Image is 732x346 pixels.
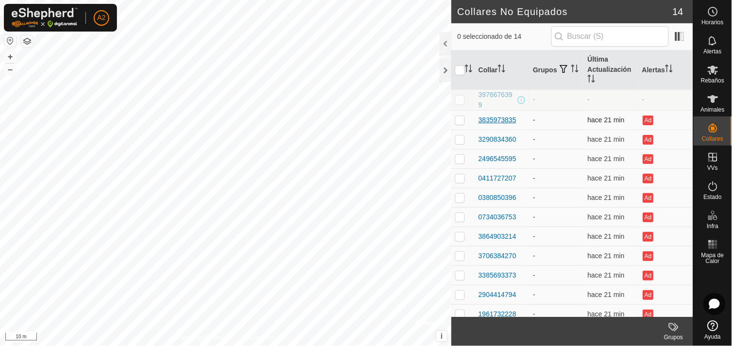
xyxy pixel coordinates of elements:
[530,246,584,265] td: -
[654,333,693,342] div: Grupos
[479,212,516,222] div: 0734036753
[702,136,723,142] span: Collares
[498,66,506,74] p-sorticon: Activar para ordenar
[643,271,654,280] button: Ad
[530,207,584,227] td: -
[97,13,105,23] span: A2
[588,310,625,318] span: 17 ago 2025, 19:06
[704,49,722,54] span: Alertas
[530,89,584,110] td: -
[475,50,529,90] th: Collar
[696,252,730,264] span: Mapa de Calor
[588,116,625,124] span: 17 ago 2025, 19:06
[702,19,724,25] span: Horarios
[479,309,516,319] div: 1961732228
[479,231,516,242] div: 3864903214
[707,165,718,171] span: VVs
[465,66,473,74] p-sorticon: Activar para ordenar
[701,107,725,113] span: Animales
[479,173,516,183] div: 0411727207
[701,78,724,83] span: Rebaños
[479,134,516,145] div: 3290834360
[21,35,33,47] button: Capas del Mapa
[588,213,625,221] span: 17 ago 2025, 19:06
[705,334,721,340] span: Ayuda
[243,333,276,342] a: Contáctenos
[457,6,672,17] h2: Collares No Equipados
[665,66,673,74] p-sorticon: Activar para ordenar
[694,316,732,344] a: Ayuda
[530,188,584,207] td: -
[479,251,516,261] div: 3706384270
[643,232,654,242] button: Ad
[479,290,516,300] div: 2904414794
[4,64,16,75] button: –
[643,174,654,183] button: Ad
[457,32,551,42] span: 0 seleccionado de 14
[588,252,625,260] span: 17 ago 2025, 19:06
[588,76,596,84] p-sorticon: Activar para ordenar
[530,168,584,188] td: -
[479,115,516,125] div: 3835973835
[479,193,516,203] div: 0380850396
[4,51,16,63] button: +
[530,50,584,90] th: Grupos
[588,96,590,103] span: -
[441,332,443,340] span: i
[588,194,625,201] span: 17 ago 2025, 19:06
[479,270,516,280] div: 3385693373
[584,50,638,90] th: Última Actualización
[643,135,654,145] button: Ad
[588,232,625,240] span: 17 ago 2025, 19:06
[571,66,579,74] p-sorticon: Activar para ordenar
[673,4,683,19] span: 14
[551,26,669,47] input: Buscar (S)
[643,290,654,300] button: Ad
[588,291,625,298] span: 17 ago 2025, 19:06
[588,135,625,143] span: 17 ago 2025, 19:06
[12,8,78,28] img: Logo Gallagher
[530,227,584,246] td: -
[588,155,625,163] span: 17 ago 2025, 19:06
[588,174,625,182] span: 17 ago 2025, 19:06
[704,194,722,200] span: Estado
[643,154,654,164] button: Ad
[530,110,584,130] td: -
[643,310,654,319] button: Ad
[530,304,584,324] td: -
[707,223,718,229] span: Infra
[639,50,693,90] th: Alertas
[176,333,232,342] a: Política de Privacidad
[479,154,516,164] div: 2496545595
[479,90,516,110] div: 3976676399
[530,130,584,149] td: -
[530,149,584,168] td: -
[530,265,584,285] td: -
[436,331,447,342] button: i
[643,193,654,203] button: Ad
[639,89,693,110] td: -
[643,251,654,261] button: Ad
[530,285,584,304] td: -
[588,271,625,279] span: 17 ago 2025, 19:06
[643,213,654,222] button: Ad
[643,115,654,125] button: Ad
[4,35,16,47] button: Restablecer Mapa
